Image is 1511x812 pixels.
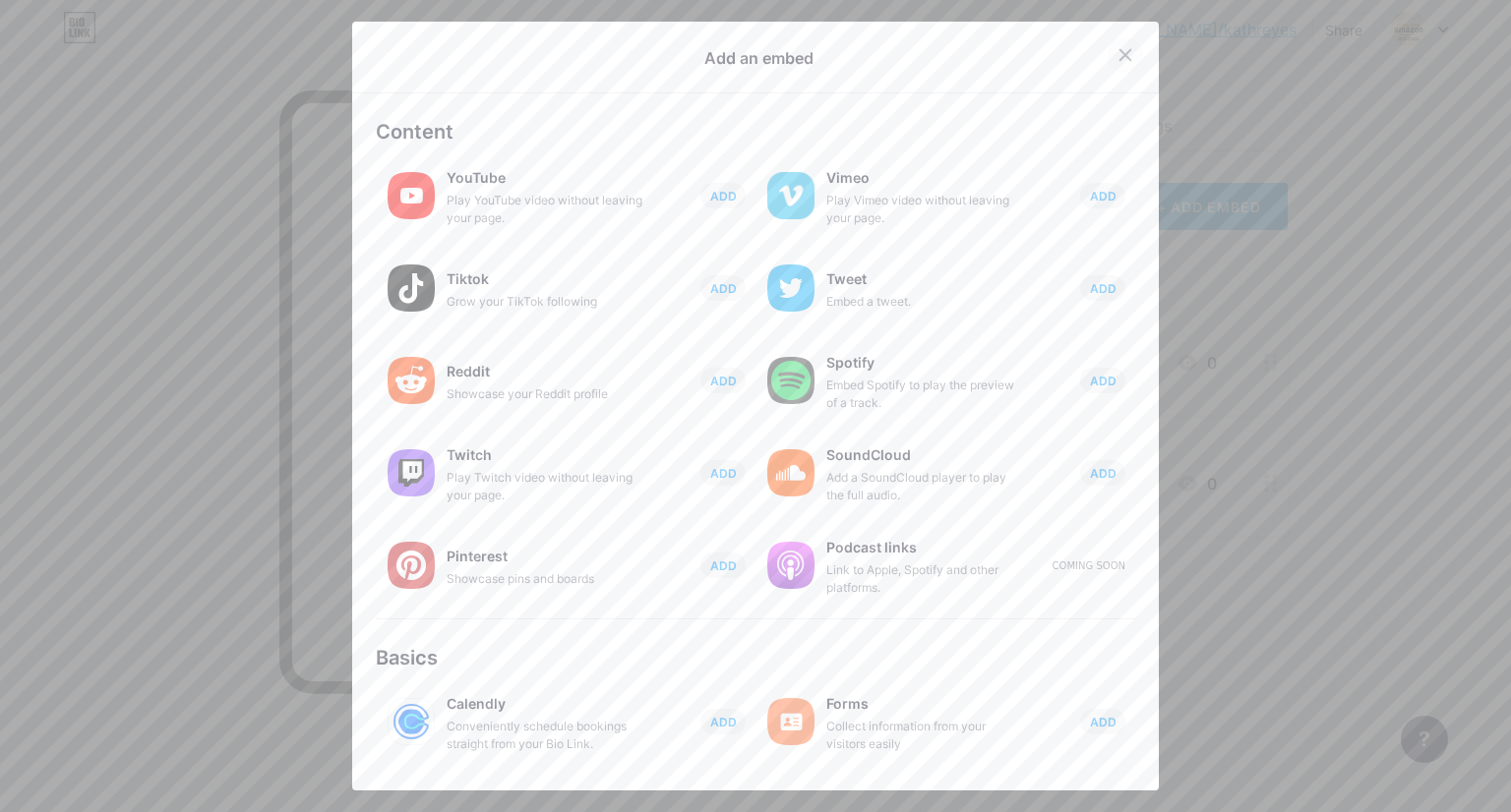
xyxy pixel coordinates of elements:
div: Conveniently schedule bookings straight from your Bio Link. [447,718,643,753]
button: ADD [1080,368,1125,393]
img: twitch [388,449,435,496]
span: ADD [1090,188,1117,204]
img: soundcloud [767,449,815,496]
img: calendly [388,698,435,745]
div: Add an embed [704,46,814,70]
div: Pinterest [447,543,643,570]
div: Forms [826,690,1023,718]
button: ADD [700,368,746,393]
img: youtube [388,172,435,219]
button: ADD [1080,709,1125,734]
div: Play YouTube video without leaving your page. [447,192,643,227]
span: ADD [710,714,737,730]
img: podcastlinks [767,542,815,589]
div: Link to Apple, Spotify and other platforms. [826,561,1023,597]
button: ADD [1080,460,1125,486]
button: ADD [1080,275,1125,301]
div: Showcase pins and boards [447,570,643,588]
img: pinterest [388,542,435,589]
span: ADD [710,280,737,297]
span: ADD [1090,465,1117,482]
button: ADD [700,552,746,578]
div: Embed Spotify to play the preview of a track. [826,377,1023,412]
button: ADD [1080,183,1125,208]
div: Podcast links [826,534,1023,561]
img: twitter [767,264,815,312]
img: forms [767,698,815,745]
div: Calendly [447,690,643,718]
div: SoundCloud [826,441,1023,469]
div: Play Twitch video without leaving your page. [447,469,643,504]
div: Coming soon [1053,558,1125,573]
div: Embed a tweet. [826,293,1023,311]
div: Add a SoundCloud player to play the full audio. [826,469,1023,504]
span: ADD [1090,373,1117,389]
div: Content [376,117,1135,146]
div: Twitch [447,441,643,469]
div: Play Vimeo video without leaving your page. [826,192,1023,227]
div: Basics [376,643,1135,672]
span: ADD [710,188,737,204]
button: ADD [700,709,746,734]
button: ADD [700,183,746,208]
div: YouTube [447,164,643,192]
div: Tweet [826,265,1023,293]
span: ADD [710,465,737,482]
span: ADD [710,373,737,389]
button: ADD [700,460,746,486]
span: ADD [710,557,737,574]
span: ADD [1090,714,1117,730]
button: ADD [700,275,746,301]
img: vimeo [767,172,815,219]
img: spotify [767,357,815,404]
div: Showcase your Reddit profile [447,385,643,403]
div: Spotify [826,349,1023,377]
img: reddit [388,357,435,404]
div: Vimeo [826,164,1023,192]
div: Tiktok [447,265,643,293]
div: Collect information from your visitors easily [826,718,1023,753]
div: Grow your TikTok following [447,293,643,311]
img: tiktok [388,264,435,312]
span: ADD [1090,280,1117,297]
div: Reddit [447,358,643,385]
